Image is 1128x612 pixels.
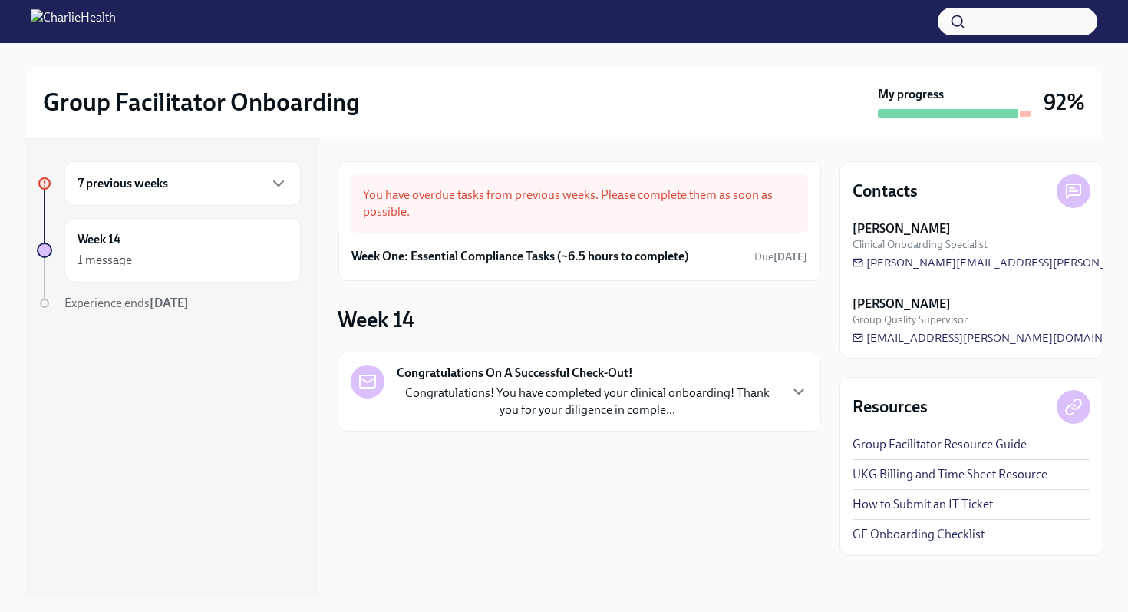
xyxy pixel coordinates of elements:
strong: [PERSON_NAME] [853,220,951,237]
strong: My progress [878,86,944,103]
span: Group Quality Supervisor [853,313,968,327]
strong: Congratulations On A Successful Check-Out! [397,365,633,382]
h3: Week 14 [338,306,414,333]
img: CharlieHealth [31,9,116,34]
span: July 7th, 2025 10:00 [754,250,807,264]
h2: Group Facilitator Onboarding [43,87,360,117]
span: Clinical Onboarding Specialist [853,237,988,252]
div: 1 message [78,252,132,269]
strong: [PERSON_NAME] [853,296,951,313]
strong: [DATE] [150,296,189,310]
span: Due [754,250,807,263]
strong: [DATE] [773,250,807,263]
h4: Resources [853,395,928,418]
h3: 92% [1044,88,1085,116]
h6: 7 previous weeks [78,175,168,192]
h4: Contacts [853,180,918,203]
a: Group Facilitator Resource Guide [853,436,1027,453]
a: UKG Billing and Time Sheet Resource [853,466,1047,483]
span: Experience ends [64,296,189,310]
a: Week 141 message [37,218,301,283]
h6: Week 14 [78,231,120,248]
div: 7 previous weeks [64,161,301,206]
a: How to Submit an IT Ticket [853,496,993,513]
h6: Week One: Essential Compliance Tasks (~6.5 hours to complete) [351,248,689,265]
a: Week One: Essential Compliance Tasks (~6.5 hours to complete)Due[DATE] [351,245,807,268]
p: Congratulations! You have completed your clinical onboarding! Thank you for your diligence in com... [397,385,777,418]
div: You have overdue tasks from previous weeks. Please complete them as soon as possible. [351,174,808,233]
a: GF Onboarding Checklist [853,526,985,543]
